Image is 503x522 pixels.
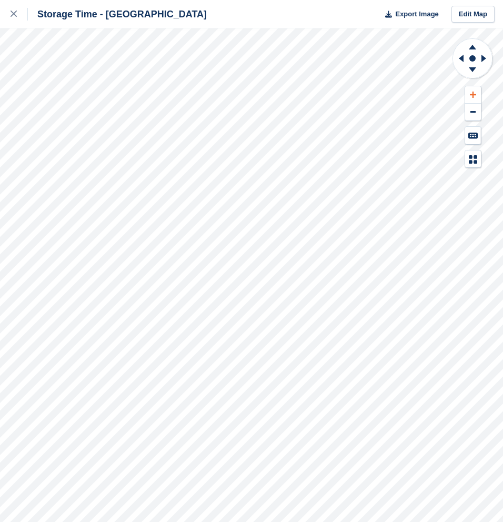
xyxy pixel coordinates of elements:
[379,6,439,23] button: Export Image
[465,127,481,144] button: Keyboard Shortcuts
[451,6,495,23] a: Edit Map
[395,9,438,19] span: Export Image
[465,86,481,104] button: Zoom In
[28,8,207,21] div: Storage Time - [GEOGRAPHIC_DATA]
[465,150,481,168] button: Map Legend
[465,104,481,121] button: Zoom Out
